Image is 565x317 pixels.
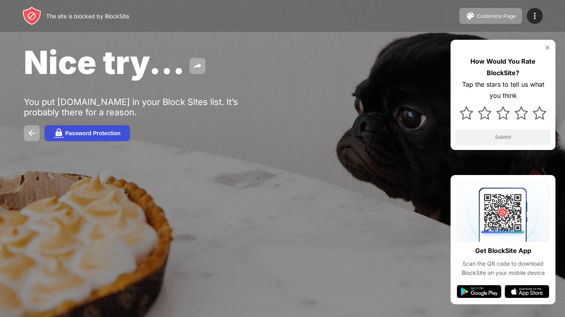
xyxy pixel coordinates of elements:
[65,130,120,136] div: Password Protection
[457,285,501,298] img: google-play.svg
[478,106,491,120] img: star.svg
[455,79,551,102] div: Tap the stars to tell us what you think
[22,6,41,25] img: header-logo.svg
[24,97,269,117] div: You put [DOMAIN_NAME] in your Block Sites list. It’s probably there for a reason.
[24,43,185,82] span: Nice try...
[45,125,130,141] button: Password Protection
[530,11,540,21] img: menu-icon.svg
[455,56,551,79] div: How Would You Rate BlockSite?
[544,45,551,51] img: rate-us-close.svg
[46,13,129,19] div: The site is blocked by BlockSite
[533,106,546,120] img: star.svg
[455,129,551,145] button: Submit
[457,181,549,242] img: qrcode.svg
[466,11,475,21] img: pallet.svg
[515,106,528,120] img: star.svg
[54,128,64,138] img: password.svg
[460,106,473,120] img: star.svg
[457,259,549,277] div: Scan the QR code to download BlockSite on your mobile device
[477,13,516,19] div: Customize Page
[505,285,549,298] img: app-store.svg
[459,8,522,24] button: Customize Page
[193,61,202,71] img: share.svg
[475,245,531,257] div: Get BlockSite App
[496,106,510,120] img: star.svg
[27,128,37,138] img: back.svg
